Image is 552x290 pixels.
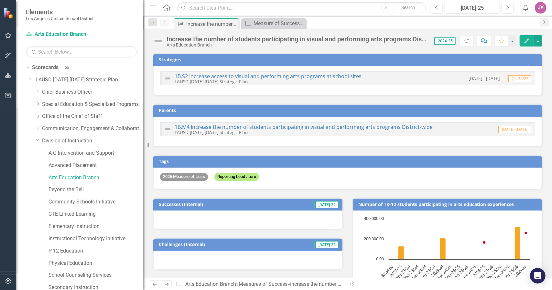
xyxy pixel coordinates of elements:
[177,2,426,14] input: Search ClearPoint...
[379,264,395,279] text: Baseline
[290,281,513,287] div: Increase the number of students participating in visual and performing arts programs District-wide
[447,4,498,12] div: [DATE]-25
[398,246,404,260] path: 2022-23, 129,178. Actual (TK-12).
[176,281,343,288] div: » »
[535,2,547,14] button: JY
[440,238,446,260] path: 2023-24, 209,909. Actual (TK-12).
[42,113,143,120] a: Office of the Chief of Staff
[49,272,143,279] a: School Counseling Services
[498,126,531,133] span: [DATE]-[DATE]
[175,129,248,135] small: LAUSD [DATE]-[DATE] Strategic Plan
[62,65,72,70] div: 65
[175,73,362,80] a: 1B.S2 Increase access to visual and performing arts programs at school sites
[483,241,486,244] path: 2024-25, 167,000. Target (TK-12).
[513,264,528,278] text: 2025-26
[164,75,171,82] img: Not Defined
[364,236,384,242] text: 200,000.00
[186,20,237,28] div: Increase the number of students participating in visual and performing arts programs District-wide
[164,125,171,133] img: Not Defined
[175,123,433,130] a: 1B.M4 Increase the number of students participating in visual and performing arts programs Distri...
[445,2,500,14] button: [DATE]-25
[159,108,539,113] h3: Parents
[26,46,137,57] input: Search Below...
[159,57,539,62] h3: Strategies
[525,232,527,234] path: 2025-26, 260,637. Target (TK-12).
[515,227,521,260] path: Q4 (Apr-Jun)-25/26, 322,886. Actual (TK-12).
[160,173,208,181] span: 2026 Measure of...ess
[530,268,546,284] div: Open Intercom Messenger
[315,241,339,248] span: [DATE]-25
[49,162,143,169] a: Advanced Placement
[49,211,143,218] a: CTE Linked Learning
[26,16,93,21] small: Los Angeles Unified School District
[254,19,304,27] div: Measure of Success - Scorecard Report
[392,3,424,12] button: Search
[388,264,403,278] text: 2022-23
[358,202,539,207] h3: Number of TK-12 students participating in arts education experiences
[49,235,143,243] a: Instructional Technology Initiative
[3,7,15,18] img: ClearPoint Strategy
[49,223,143,230] a: Elementary Instruction
[159,202,275,207] h3: Successes (Internal)
[167,43,428,47] div: Arts Education Branch
[175,78,248,85] small: LAUSD [DATE]-[DATE] Strategic Plan
[376,256,384,262] text: 0.00
[185,281,236,287] a: Arts Education Branch
[42,137,143,145] a: Division of Instruction
[508,75,531,82] span: Q4-24/25
[36,76,143,84] a: LAUSD [DATE]-[DATE] Strategic Plan
[49,198,143,206] a: Community Schools Initiative
[239,281,287,287] a: Measures of Success
[49,186,143,193] a: Beyond the Bell
[315,201,339,208] span: [DATE]-25
[364,215,384,221] text: 400,000.00
[159,242,276,247] h3: Challenges (Internal)
[243,19,304,27] a: Measure of Success - Scorecard Report
[430,264,445,278] text: 2023-24
[167,36,428,43] div: Increase the number of students participating in visual and performing arts programs District-wide
[469,75,500,81] small: [DATE] - [DATE]
[42,88,143,96] a: Chief Business Officer
[49,247,143,255] a: P-12 Education
[49,150,143,157] a: A-G Intervention and Support
[153,36,163,46] img: Not Defined
[26,8,93,16] span: Elements
[401,5,415,10] span: Search
[32,64,59,71] a: Scorecards
[434,37,456,45] span: 2024-25
[49,260,143,267] a: Physical Education
[42,125,143,132] a: Communication, Engagement & Collaboration
[42,101,143,108] a: Special Education & Specialized Programs
[26,31,107,38] a: Arts Education Branch
[49,174,143,181] a: Arts Education Branch
[159,159,539,164] h3: Tags
[471,264,486,278] text: 2024-25
[214,173,259,181] span: Reporting Lead ...ure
